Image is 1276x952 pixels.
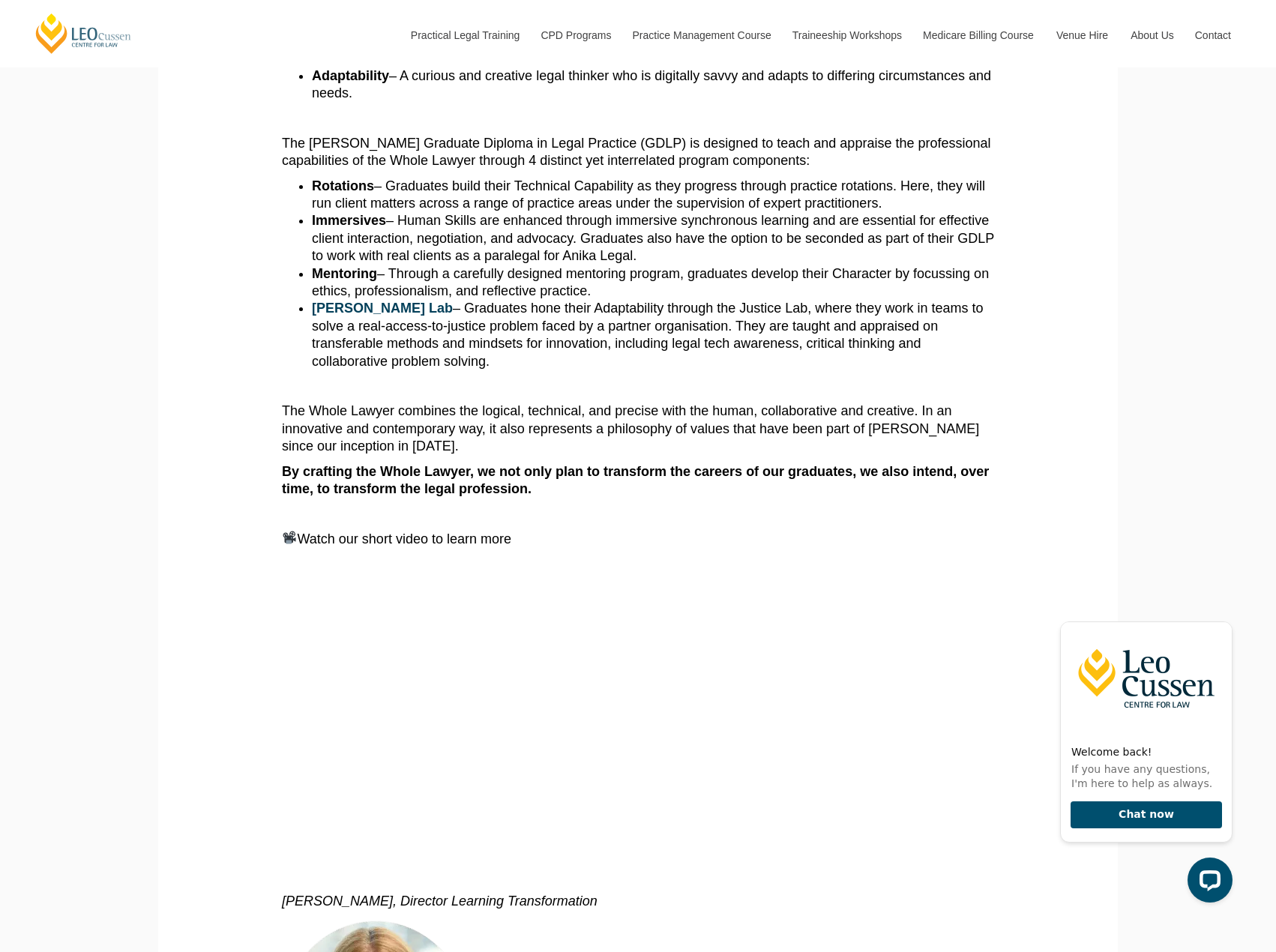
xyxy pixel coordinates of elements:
li: – Through a carefully designed mentoring program, graduates develop their Character by focussing ... [312,265,994,301]
p: The [PERSON_NAME] Graduate Diploma in Legal Practice (GDLP) is designed to teach and appraise the... [282,135,994,170]
a: Practical Legal Training [400,3,530,67]
li: – A curious and creative legal thinker who is digitally savvy and adapts to differing circumstanc... [312,67,994,103]
strong: Adaptability [312,68,389,83]
img: 📽 [283,531,296,544]
strong: Immersives [312,213,386,228]
strong: Mentoring [312,266,377,281]
strong: Rotations [312,178,374,193]
a: Medicare Billing Course [912,3,1045,67]
a: Venue Hire [1045,3,1119,67]
p: The Whole Lawyer combines the logical, technical, and precise with the human, collaborative and c... [282,403,994,455]
iframe: LiveChat chat widget [1048,594,1239,915]
a: [PERSON_NAME] Centre for Law [34,12,133,55]
li: – Graduates hone their Adaptability through the Justice Lab, where they work in teams to solve a ... [312,300,994,370]
li: – Graduates build their Technical Capability as they progress through practice rotations. Here, t... [312,178,994,213]
a: Traineeship Workshops [781,3,912,67]
li: – Human Skills are enhanced through immersive synchronous learning and are essential for effectiv... [312,212,994,265]
a: Contact [1184,3,1242,67]
a: [PERSON_NAME] Lab [312,301,453,316]
a: Practice Management Course [622,3,781,67]
p: Watch our short video to learn more [282,531,994,548]
a: About Us [1119,3,1184,67]
strong: By crafting the Whole Lawyer, we not only plan to transform the careers of our graduates, we also... [282,464,989,496]
a: CPD Programs [529,3,621,67]
em: [PERSON_NAME], Director Learning Transformation [282,894,598,909]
